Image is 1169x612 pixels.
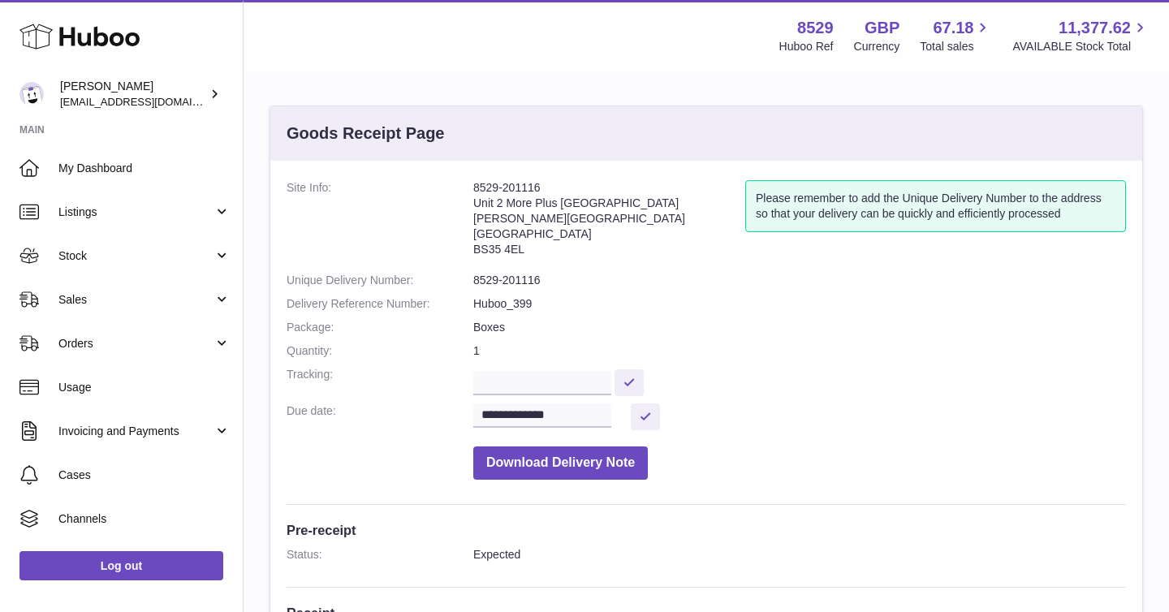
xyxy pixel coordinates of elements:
h3: Goods Receipt Page [287,123,445,144]
span: [EMAIL_ADDRESS][DOMAIN_NAME] [60,95,239,108]
dt: Status: [287,547,473,562]
dt: Site Info: [287,180,473,265]
strong: 8529 [797,17,834,39]
span: AVAILABLE Stock Total [1012,39,1150,54]
span: My Dashboard [58,161,231,176]
span: Stock [58,248,214,264]
span: Usage [58,380,231,395]
div: Currency [854,39,900,54]
strong: GBP [865,17,899,39]
span: Cases [58,468,231,483]
span: Orders [58,336,214,351]
dd: Huboo_399 [473,296,1126,312]
dt: Package: [287,320,473,335]
dd: 8529-201116 [473,273,1126,288]
dd: Expected [473,547,1126,562]
dt: Delivery Reference Number: [287,296,473,312]
dd: Boxes [473,320,1126,335]
dd: 1 [473,343,1126,359]
img: admin@redgrass.ch [19,82,44,106]
a: Log out [19,551,223,580]
span: Sales [58,292,214,308]
span: Channels [58,511,231,527]
dt: Unique Delivery Number: [287,273,473,288]
span: Listings [58,205,214,220]
span: Invoicing and Payments [58,424,214,439]
address: 8529-201116 Unit 2 More Plus [GEOGRAPHIC_DATA] [PERSON_NAME][GEOGRAPHIC_DATA] [GEOGRAPHIC_DATA] B... [473,180,745,265]
a: 67.18 Total sales [920,17,992,54]
dt: Quantity: [287,343,473,359]
div: Please remember to add the Unique Delivery Number to the address so that your delivery can be qui... [745,180,1126,232]
span: 11,377.62 [1059,17,1131,39]
span: 67.18 [933,17,973,39]
a: 11,377.62 AVAILABLE Stock Total [1012,17,1150,54]
span: Total sales [920,39,992,54]
div: [PERSON_NAME] [60,79,206,110]
div: Huboo Ref [779,39,834,54]
h3: Pre-receipt [287,521,1126,539]
dt: Tracking: [287,367,473,395]
button: Download Delivery Note [473,446,648,480]
dt: Due date: [287,403,473,430]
